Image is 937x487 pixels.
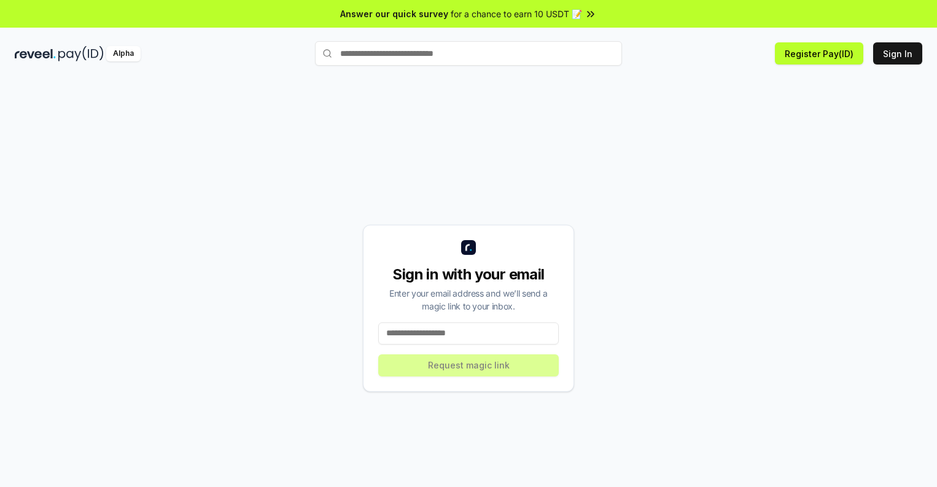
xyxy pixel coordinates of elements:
span: Answer our quick survey [340,7,448,20]
img: reveel_dark [15,46,56,61]
img: pay_id [58,46,104,61]
div: Sign in with your email [378,265,559,284]
button: Sign In [873,42,922,64]
button: Register Pay(ID) [775,42,863,64]
div: Alpha [106,46,141,61]
div: Enter your email address and we’ll send a magic link to your inbox. [378,287,559,313]
span: for a chance to earn 10 USDT 📝 [451,7,582,20]
img: logo_small [461,240,476,255]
